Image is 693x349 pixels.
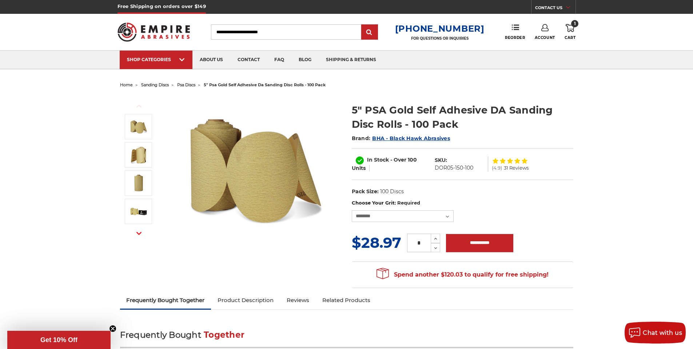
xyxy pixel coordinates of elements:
[565,35,575,40] span: Cart
[280,292,316,308] a: Reviews
[141,82,169,87] a: sanding discs
[380,188,404,195] dd: 100 Discs
[291,51,319,69] a: blog
[267,51,291,69] a: faq
[492,166,502,170] span: (4.9)
[204,82,326,87] span: 5" psa gold self adhesive da sanding disc rolls - 100 pack
[352,165,366,171] span: Units
[118,18,190,46] img: Empire Abrasives
[367,156,389,163] span: In Stock
[130,98,148,114] button: Previous
[535,35,555,40] span: Account
[120,292,211,308] a: Frequently Bought Together
[372,135,450,142] a: BHA - Black Hawk Abrasives
[130,118,148,136] img: 5" Sticky Backed Sanding Discs on a roll
[565,24,575,40] a: 1 Cart
[130,202,148,221] img: Black hawk abrasives gold psa discs on a roll
[352,199,573,207] label: Choose Your Grit:
[192,51,230,69] a: about us
[362,25,377,40] input: Submit
[435,164,473,172] dd: DOR05-150-100
[204,330,244,340] span: Together
[130,146,148,164] img: 5" PSA Gold Sanding Discs on a Roll
[130,225,148,241] button: Next
[390,156,406,163] span: - Over
[130,174,148,192] img: 5 inch gold discs on a roll
[182,95,328,241] img: 5" Sticky Backed Sanding Discs on a roll
[230,51,267,69] a: contact
[7,331,111,349] div: Get 10% OffClose teaser
[504,166,529,170] span: 31 Reviews
[377,271,549,278] span: Spend another $120.03 to qualify for free shipping!
[127,57,185,62] div: SHOP CATEGORIES
[316,292,377,308] a: Related Products
[408,156,417,163] span: 100
[120,82,133,87] a: home
[40,336,77,344] span: Get 10% Off
[625,322,686,344] button: Chat with us
[211,292,280,308] a: Product Description
[319,51,383,69] a: shipping & returns
[505,35,525,40] span: Reorder
[435,156,447,164] dt: SKU:
[535,4,575,14] a: CONTACT US
[395,23,485,34] a: [PHONE_NUMBER]
[352,135,371,142] span: Brand:
[352,234,401,251] span: $28.97
[177,82,195,87] a: psa discs
[397,200,420,206] small: Required
[395,36,485,41] p: FOR QUESTIONS OR INQUIRIES
[352,188,379,195] dt: Pack Size:
[505,24,525,40] a: Reorder
[571,20,578,27] span: 1
[109,325,116,332] button: Close teaser
[120,330,201,340] span: Frequently Bought
[352,103,573,131] h1: 5" PSA Gold Self Adhesive DA Sanding Disc Rolls - 100 Pack
[643,329,682,336] span: Chat with us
